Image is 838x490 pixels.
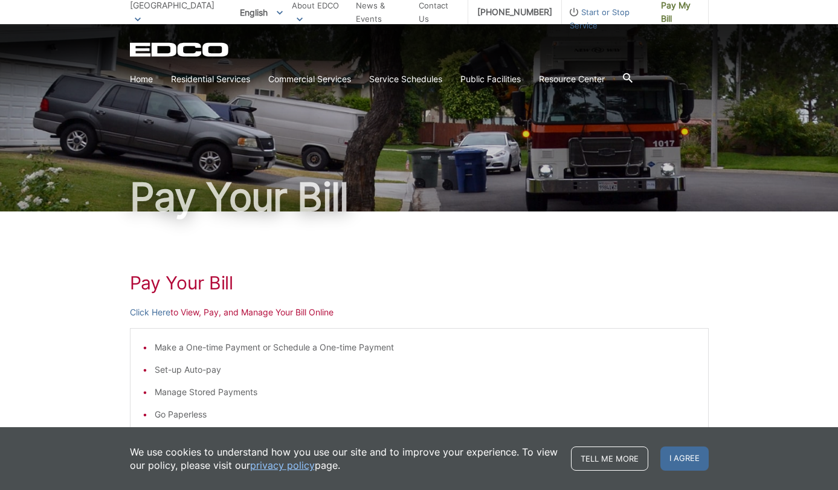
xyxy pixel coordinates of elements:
[460,73,521,86] a: Public Facilities
[155,341,696,354] li: Make a One-time Payment or Schedule a One-time Payment
[130,272,709,294] h1: Pay Your Bill
[130,73,153,86] a: Home
[155,385,696,399] li: Manage Stored Payments
[539,73,605,86] a: Resource Center
[250,459,315,472] a: privacy policy
[171,73,250,86] a: Residential Services
[130,178,709,216] h1: Pay Your Bill
[130,306,170,319] a: Click Here
[155,363,696,376] li: Set-up Auto-pay
[155,408,696,421] li: Go Paperless
[660,446,709,471] span: I agree
[130,42,230,57] a: EDCD logo. Return to the homepage.
[369,73,442,86] a: Service Schedules
[130,306,709,319] p: to View, Pay, and Manage Your Bill Online
[130,445,559,472] p: We use cookies to understand how you use our site and to improve your experience. To view our pol...
[231,2,292,22] span: English
[571,446,648,471] a: Tell me more
[268,73,351,86] a: Commercial Services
